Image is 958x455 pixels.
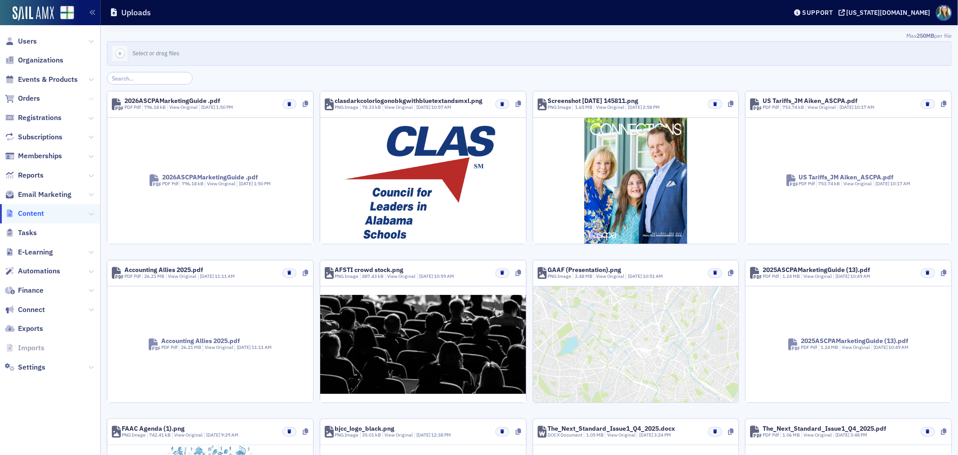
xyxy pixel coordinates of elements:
div: PNG Image [335,273,358,280]
span: 1:50 PM [216,104,233,110]
div: The_Next_Standard_Issue1_Q4_2025.pdf [763,425,887,432]
span: [DATE] [416,104,431,110]
div: Accounting Allies 2025.pdf [124,267,203,273]
a: View Original [804,432,832,438]
div: PDF Pdf [763,432,779,439]
span: [DATE] [874,344,888,350]
span: E-Learning [18,247,53,257]
div: 742.41 kB [147,432,171,439]
div: PDF Pdf [801,344,817,351]
a: E-Learning [5,247,53,257]
span: 11:11 AM [252,344,272,350]
a: Subscriptions [5,132,62,142]
div: US Tariffs_JM Aiken_ASCPA.pdf [763,98,858,104]
div: PNG Image [547,273,571,280]
span: Subscriptions [18,132,62,142]
div: Support [802,9,833,17]
a: View Original [384,104,413,110]
span: 3:48 PM [851,432,868,438]
div: 2026ASCPAMarketingGuide .pdf [162,174,258,180]
span: [DATE] [206,432,221,438]
span: 250MB [917,32,934,39]
div: PDF Pdf [799,180,815,187]
a: Organizations [5,55,63,65]
a: Users [5,36,37,46]
a: Imports [5,343,44,353]
span: 10:17 AM [891,180,911,187]
a: View Original [804,273,832,279]
div: 78.33 kB [360,104,381,111]
img: SailAMX [60,6,74,20]
a: View Homepage [54,6,74,21]
a: Memberships [5,151,62,161]
span: Content [18,209,44,219]
a: View Original [808,104,836,110]
span: Automations [18,266,60,276]
a: Automations [5,266,60,276]
span: [DATE] [840,104,855,110]
span: 10:49 AM [851,273,871,279]
div: PNG Image [547,104,571,111]
span: 10:57 AM [431,104,451,110]
div: 2026ASCPAMarketingGuide .pdf [124,98,220,104]
div: Accounting Allies 2025.pdf [161,338,240,344]
div: 1.05 MB [584,432,604,439]
a: Reports [5,170,44,180]
div: PDF Pdf [763,104,779,111]
a: View Original [844,180,872,187]
span: Email Marketing [18,190,71,200]
span: [DATE] [419,273,434,279]
span: 9:29 AM [221,432,238,438]
div: PDF Pdf [124,104,141,111]
span: Profile [936,5,952,21]
div: 887.43 kB [360,273,384,280]
span: 1:50 PM [254,180,271,187]
div: 1.24 MB [819,344,839,351]
span: 10:17 AM [855,104,875,110]
a: View Original [596,104,624,110]
span: 10:49 AM [888,344,909,350]
input: Search… [107,72,193,85]
a: View Original [842,344,870,350]
span: Settings [18,362,45,372]
a: View Original [207,180,235,187]
span: 10:59 AM [434,273,454,279]
span: Events & Products [18,75,78,85]
span: [DATE] [239,180,254,187]
div: The_Next_Standard_Issue1_Q4_2025.docx [547,425,675,432]
div: PDF Pdf [161,344,177,351]
span: Organizations [18,55,63,65]
a: Settings [5,362,45,372]
span: Tasks [18,228,37,238]
div: FAAC Agenda (1).png [122,425,185,432]
div: [US_STATE][DOMAIN_NAME] [847,9,931,17]
span: Exports [18,324,43,334]
span: Orders [18,94,40,103]
div: 26.21 MB [179,344,201,351]
div: bjcc_logo_black.png [335,425,394,432]
a: View Original [387,273,415,279]
span: [DATE] [628,104,643,110]
div: Screenshot [DATE] 145811.png [547,98,638,104]
div: 2025ASCPAMarketingGuide (13).pdf [801,338,908,344]
span: Registrations [18,113,62,123]
a: View Original [607,432,636,438]
span: [DATE] [639,432,654,438]
div: 796.18 kB [142,104,166,111]
span: 2:58 PM [643,104,660,110]
span: [DATE] [201,104,216,110]
div: DOCX Document [547,432,583,439]
a: Tasks [5,228,37,238]
a: View Original [596,273,624,279]
div: PDF Pdf [124,273,141,280]
a: View Original [174,432,203,438]
button: Select or drag files [107,41,952,66]
div: 2025ASCPAMarketingGuide (13).pdf [763,267,870,273]
div: 26.21 MB [142,273,165,280]
img: SailAMX [13,6,54,21]
div: 753.74 kB [817,180,840,187]
div: AFSTI crowd stock.png [335,267,403,273]
h1: Uploads [121,7,151,18]
div: 1.24 MB [781,273,800,280]
div: PDF Pdf [763,273,779,280]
